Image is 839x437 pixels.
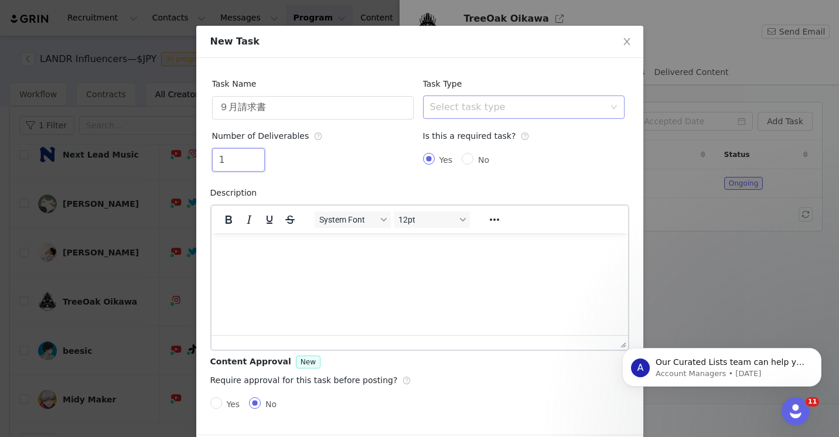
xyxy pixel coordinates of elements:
i: icon: down [611,104,618,112]
span: No [473,155,494,165]
label: Task Type [423,79,468,88]
span: Is this a required task? [423,131,530,141]
button: Fonts [315,211,391,228]
button: Underline [260,211,279,228]
button: Bold [219,211,238,228]
span: New [301,358,316,366]
span: 11 [806,397,819,407]
button: Close [611,26,643,59]
span: Content Approval [210,357,291,366]
span: Require approval for this task before posting? [210,375,411,385]
button: Font sizes [394,211,470,228]
iframe: Intercom notifications message [605,323,839,405]
i: icon: close [622,37,632,46]
span: Yes [435,155,458,165]
span: No [261,400,281,409]
label: Description [210,188,263,197]
button: Strikethrough [280,211,300,228]
span: System Font [319,215,377,224]
span: Yes [222,400,245,409]
button: Italic [239,211,259,228]
iframe: Rich Text Area [212,233,628,335]
span: New Task [210,36,260,47]
button: Reveal or hide additional toolbar items [485,211,504,228]
span: 12pt [398,215,456,224]
span: Number of Deliverables [212,131,323,141]
div: Select task type [430,101,605,113]
label: Task Name [212,79,262,88]
iframe: Intercom live chat [782,397,810,425]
